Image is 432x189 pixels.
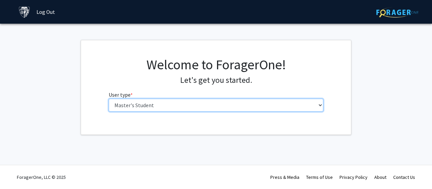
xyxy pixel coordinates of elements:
div: ForagerOne, LLC © 2025 [17,165,66,189]
a: About [374,174,386,180]
h4: Let's get you started. [109,75,324,85]
a: Terms of Use [306,174,333,180]
img: ForagerOne Logo [376,7,418,18]
label: User type [109,91,133,99]
a: Contact Us [393,174,415,180]
a: Privacy Policy [340,174,368,180]
img: Johns Hopkins University Logo [19,6,30,18]
a: Press & Media [270,174,299,180]
iframe: Chat [5,159,29,184]
h1: Welcome to ForagerOne! [109,56,324,73]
